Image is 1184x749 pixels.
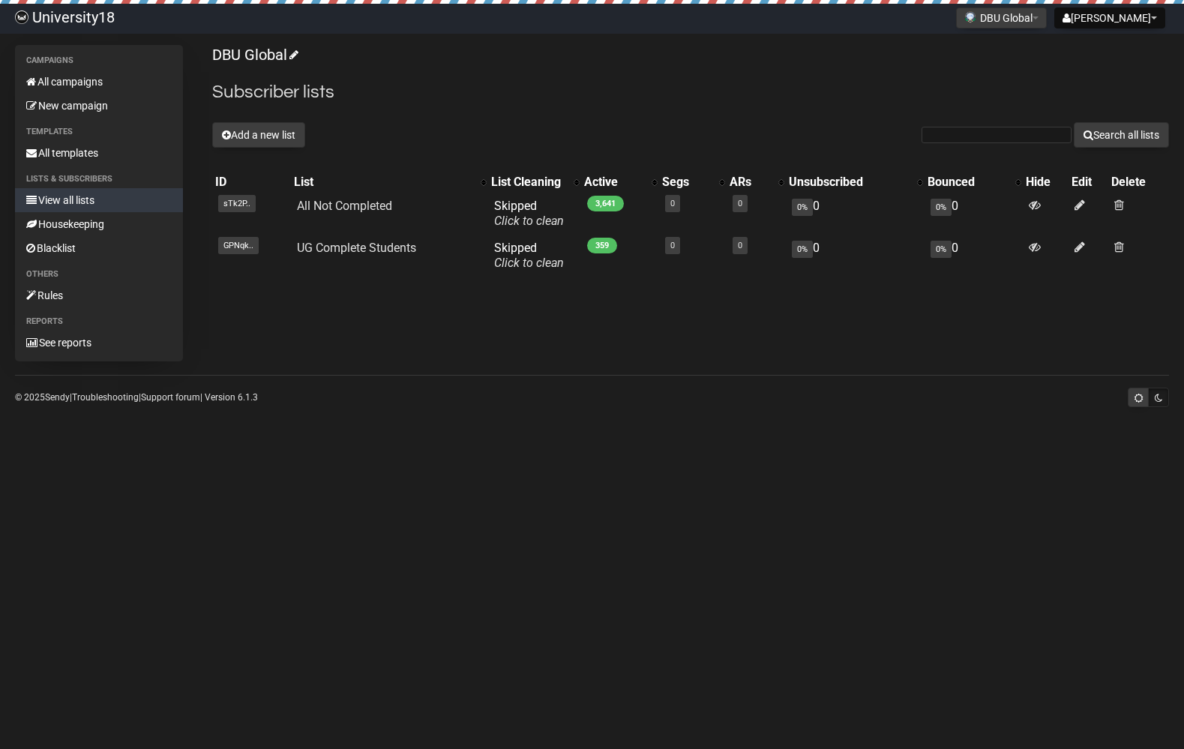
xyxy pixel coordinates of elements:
span: sTk2P.. [218,195,256,212]
th: Edit: No sort applied, sorting is disabled [1069,172,1108,193]
span: Skipped [494,241,564,270]
span: GPNqk.. [218,237,259,254]
div: Active [584,175,644,190]
a: 0 [738,199,742,208]
th: List: No sort applied, activate to apply an ascending sort [291,172,488,193]
td: 0 [786,193,925,235]
div: List Cleaning [491,175,566,190]
li: Campaigns [15,52,183,70]
li: Others [15,265,183,283]
a: New campaign [15,94,183,118]
a: See reports [15,331,183,355]
img: 0a3bad74a1956843df11d2b4333030ad [15,10,28,24]
a: DBU Global [212,46,296,64]
a: Sendy [45,392,70,403]
span: Skipped [494,199,564,228]
a: All templates [15,141,183,165]
button: Search all lists [1074,122,1169,148]
th: ID: No sort applied, sorting is disabled [212,172,291,193]
span: 0% [931,199,952,216]
a: Housekeeping [15,212,183,236]
div: Segs [662,175,712,190]
button: [PERSON_NAME] [1054,7,1165,28]
a: Click to clean [494,214,564,228]
a: Blacklist [15,236,183,260]
th: ARs: No sort applied, activate to apply an ascending sort [727,172,787,193]
a: View all lists [15,188,183,212]
a: Click to clean [494,256,564,270]
th: Segs: No sort applied, activate to apply an ascending sort [659,172,727,193]
span: 359 [587,238,617,253]
th: List Cleaning: No sort applied, activate to apply an ascending sort [488,172,581,193]
a: Rules [15,283,183,307]
td: 0 [925,193,1023,235]
span: 0% [792,241,813,258]
a: All campaigns [15,70,183,94]
div: ARs [730,175,772,190]
li: Lists & subscribers [15,170,183,188]
span: 0% [931,241,952,258]
a: UG Complete Students [297,241,416,255]
th: Bounced: No sort applied, activate to apply an ascending sort [925,172,1023,193]
a: All Not Completed [297,199,392,213]
div: Delete [1111,175,1166,190]
th: Unsubscribed: No sort applied, activate to apply an ascending sort [786,172,925,193]
div: ID [215,175,288,190]
button: DBU Global [956,7,1047,28]
span: 0% [792,199,813,216]
td: 0 [925,235,1023,277]
div: Edit [1072,175,1105,190]
h2: Subscriber lists [212,79,1169,106]
div: Unsubscribed [789,175,910,190]
div: Bounced [928,175,1008,190]
td: 0 [786,235,925,277]
li: Templates [15,123,183,141]
div: Hide [1026,175,1066,190]
a: 0 [738,241,742,250]
th: Hide: No sort applied, sorting is disabled [1023,172,1069,193]
p: © 2025 | | | Version 6.1.3 [15,389,258,406]
a: Troubleshooting [72,392,139,403]
div: List [294,175,473,190]
button: Add a new list [212,122,305,148]
th: Delete: No sort applied, sorting is disabled [1108,172,1169,193]
span: 3,641 [587,196,624,211]
a: Support forum [141,392,200,403]
th: Active: No sort applied, activate to apply an ascending sort [581,172,659,193]
li: Reports [15,313,183,331]
img: 2.png [964,11,976,23]
a: 0 [670,199,675,208]
a: 0 [670,241,675,250]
